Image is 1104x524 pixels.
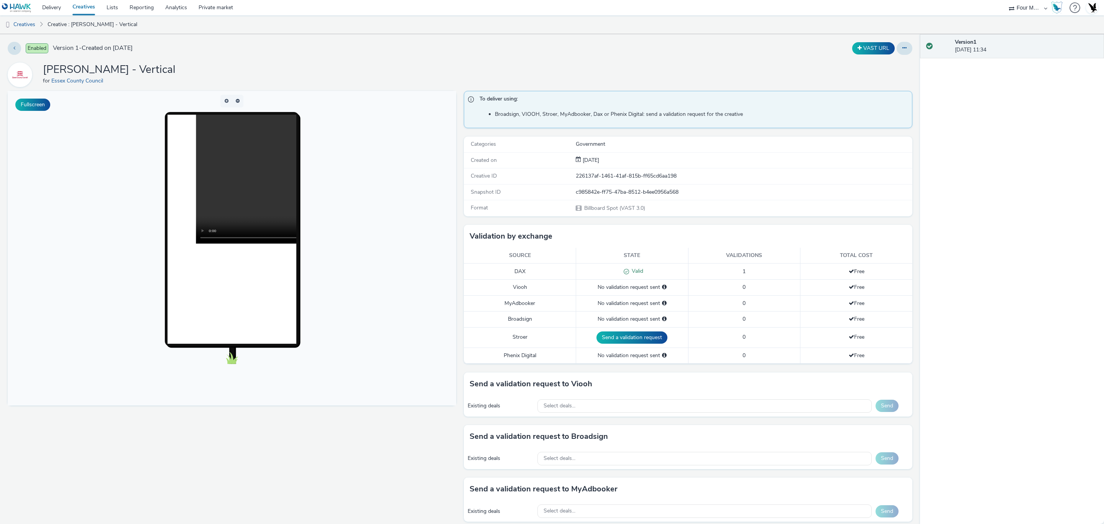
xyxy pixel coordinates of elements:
[470,483,618,495] h3: Send a validation request to MyAdbooker
[464,327,576,348] td: Stroer
[480,95,904,105] span: To deliver using:
[662,283,667,291] div: Please select a deal below and click on Send to send a validation request to Viooh.
[544,403,575,409] span: Select deals...
[743,283,746,291] span: 0
[43,77,51,84] span: for
[464,264,576,280] td: DAX
[849,300,864,307] span: Free
[495,110,908,118] li: Broadsign, VIOOH, Stroer, MyAdbooker, Dax or Phenix Digital: send a validation request for the cr...
[743,268,746,275] span: 1
[576,188,912,196] div: c985842e-ff75-47ba-8512-b4ee0956a568
[629,267,643,275] span: Valid
[8,71,35,78] a: Essex County Council
[470,378,592,390] h3: Send a validation request to Viooh
[43,63,176,77] h1: [PERSON_NAME] - Vertical
[464,280,576,295] td: Viooh
[470,431,608,442] h3: Send a validation request to Broadsign
[596,331,667,344] button: Send a validation request
[26,43,48,53] span: Enabled
[471,140,496,148] span: Categories
[580,283,684,291] div: No validation request sent
[471,172,497,180] span: Creative ID
[662,352,667,359] div: Please select a deal below and click on Send to send a validation request to Phenix Digital.
[464,295,576,311] td: MyAdbooker
[464,311,576,327] td: Broadsign
[581,157,599,164] span: [DATE]
[576,140,912,148] div: Government
[15,99,50,111] button: Fullscreen
[576,248,688,264] th: State
[743,333,746,341] span: 0
[876,452,899,465] button: Send
[800,248,913,264] th: Total cost
[580,315,684,323] div: No validation request sent
[468,508,534,515] div: Existing deals
[743,352,746,359] span: 0
[468,455,534,462] div: Existing deals
[1051,2,1066,14] a: Hawk Academy
[544,455,575,462] span: Select deals...
[955,38,1098,54] div: [DATE] 11:34
[471,204,488,211] span: Format
[464,248,576,264] th: Source
[849,315,864,323] span: Free
[850,42,897,54] div: Duplicate the creative as a VAST URL
[743,315,746,323] span: 0
[849,352,864,359] span: Free
[468,402,534,410] div: Existing deals
[849,333,864,341] span: Free
[471,157,497,164] span: Created on
[852,42,895,54] button: VAST URL
[580,352,684,359] div: No validation request sent
[688,248,800,264] th: Validations
[53,44,133,53] span: Version 1 - Created on [DATE]
[4,21,11,29] img: dooh
[464,348,576,363] td: Phenix Digital
[471,188,501,196] span: Snapshot ID
[580,300,684,307] div: No validation request sent
[955,38,976,46] strong: Version 1
[743,300,746,307] span: 0
[876,400,899,412] button: Send
[1086,2,1098,13] img: Account UK
[849,268,864,275] span: Free
[470,231,552,242] h3: Validation by exchange
[1051,2,1063,14] img: Hawk Academy
[51,77,106,84] a: Essex County Council
[576,172,912,180] div: 226137af-1461-41af-815b-ff65cd6aa198
[849,283,864,291] span: Free
[2,3,31,13] img: undefined Logo
[9,64,31,86] img: Essex County Council
[583,204,645,212] span: Billboard Spot (VAST 3.0)
[876,505,899,517] button: Send
[44,15,141,34] a: Creative : [PERSON_NAME] - Vertical
[662,300,667,307] div: Please select a deal below and click on Send to send a validation request to MyAdbooker.
[581,157,599,164] div: Creation 08 October 2025, 11:34
[544,508,575,514] span: Select deals...
[662,315,667,323] div: Please select a deal below and click on Send to send a validation request to Broadsign.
